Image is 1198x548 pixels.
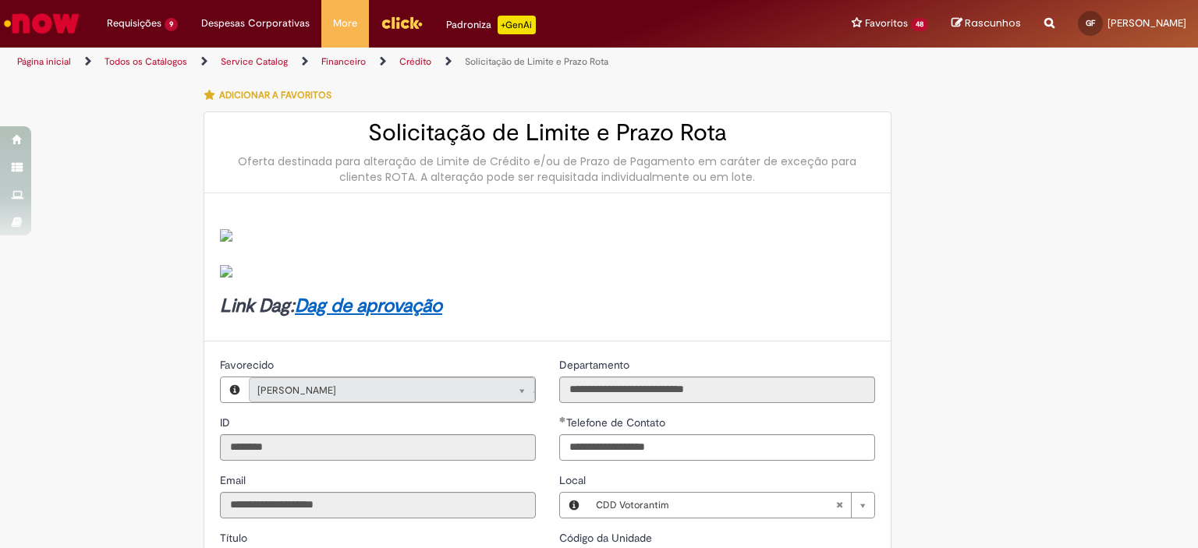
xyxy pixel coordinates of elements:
[321,55,366,68] a: Financeiro
[559,531,655,545] span: Somente leitura - Código da Unidade
[249,377,535,402] a: [PERSON_NAME]Limpar campo Favorecido
[219,89,331,101] span: Adicionar a Favoritos
[559,530,655,546] label: Somente leitura - Código da Unidade
[559,358,633,372] span: Somente leitura - Departamento
[566,415,668,430] span: Telefone de Contato
[399,55,431,68] a: Crédito
[865,16,908,31] span: Favoritos
[220,294,442,318] strong: Link Dag:
[333,16,357,31] span: More
[559,357,633,373] label: Somente leitura - Departamento
[559,377,875,403] input: Departamento
[220,120,875,146] h2: Solicitação de Limite e Prazo Rota
[559,416,566,422] span: Obrigatório Preenchido
[381,11,423,34] img: click_logo_yellow_360x200.png
[220,265,232,278] img: sys_attachment.do
[220,358,277,372] span: Somente leitura - Favorecido
[220,530,250,546] label: Somente leitura - Título
[952,16,1021,31] a: Rascunhos
[204,79,340,111] button: Adicionar a Favoritos
[165,18,178,31] span: 9
[220,531,250,545] span: Somente leitura - Título
[220,415,233,430] label: Somente leitura - ID
[220,415,233,430] span: Somente leitura - ID
[828,493,851,518] abbr: Limpar campo Local
[965,16,1021,30] span: Rascunhos
[559,473,589,487] span: Local
[220,492,536,518] input: Email
[220,154,875,185] div: Oferta destinada para alteração de Limite de Crédito e/ou de Prazo de Pagamento em caráter de exc...
[201,16,310,31] span: Despesas Corporativas
[107,16,161,31] span: Requisições
[559,434,875,461] input: Telefone de Contato
[560,493,588,518] button: Local, Visualizar este registro CDD Votorantim
[221,55,288,68] a: Service Catalog
[498,16,536,34] p: +GenAi
[220,229,232,242] img: sys_attachment.do
[105,55,187,68] a: Todos os Catálogos
[465,55,608,68] a: Solicitação de Limite e Prazo Rota
[221,377,249,402] button: Favorecido, Visualizar este registro Giovanna Rodrigues Faria
[220,434,536,461] input: ID
[257,378,495,403] span: [PERSON_NAME]
[12,48,787,76] ul: Trilhas de página
[2,8,82,39] img: ServiceNow
[1086,18,1095,28] span: GF
[220,472,249,488] label: Somente leitura - Email
[1108,16,1186,30] span: [PERSON_NAME]
[295,294,442,318] a: Dag de aprovação
[596,493,835,518] span: CDD Votorantim
[588,493,874,518] a: CDD VotorantimLimpar campo Local
[17,55,71,68] a: Página inicial
[911,18,928,31] span: 48
[446,16,536,34] div: Padroniza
